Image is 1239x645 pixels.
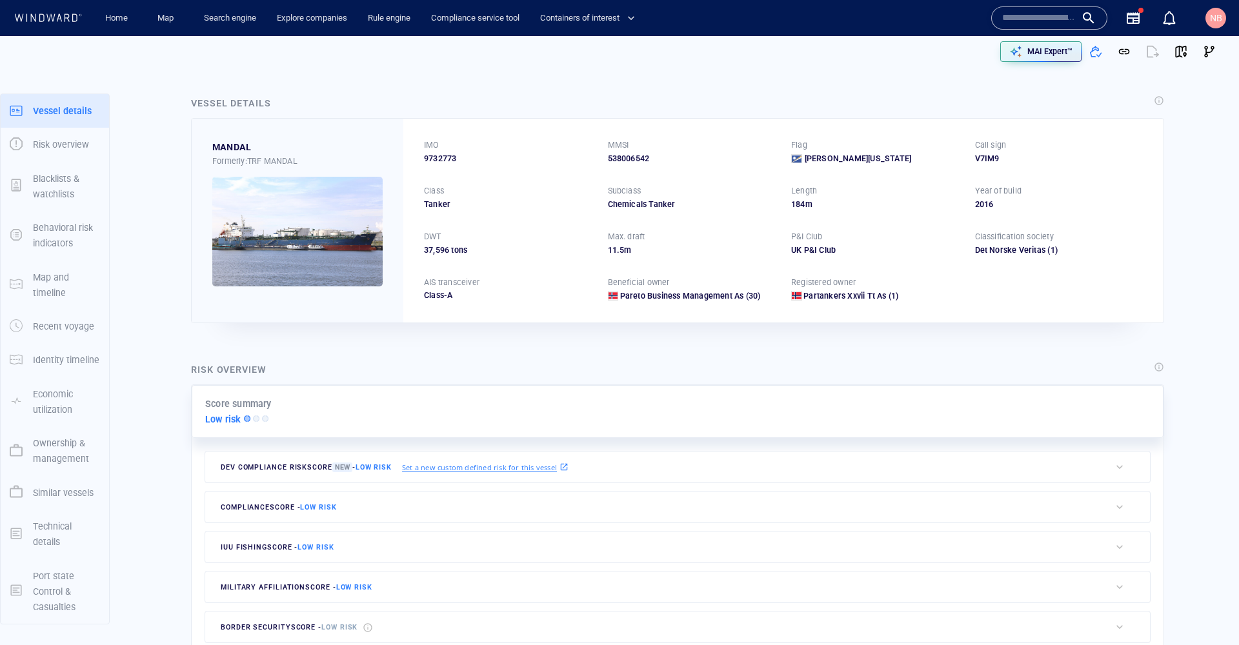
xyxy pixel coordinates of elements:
[1,476,109,510] button: Similar vessels
[221,462,392,472] span: Dev Compliance risk score -
[1167,37,1195,66] button: View on map
[363,7,416,30] a: Rule engine
[1,377,109,427] button: Economic utilization
[540,11,635,26] span: Containers of interest
[1,486,109,498] a: Similar vessels
[1203,5,1229,31] button: NB
[608,199,776,210] div: Chemicals Tanker
[620,290,761,302] a: Pareto Business Management As (30)
[1,510,109,559] button: Technical details
[975,139,1007,151] p: Call sign
[1184,587,1229,635] iframe: Chat
[221,543,334,551] span: IUU Fishing score -
[1,162,109,212] button: Blacklists & watchlists
[1,559,109,624] button: Port state Control & Casualties
[791,277,856,288] p: Registered owner
[33,171,100,203] p: Blacklists & watchlists
[221,583,372,591] span: military affiliation score -
[272,7,352,30] a: Explore companies
[1,310,109,343] button: Recent voyage
[1,94,109,128] button: Vessel details
[1,128,109,161] button: Risk overview
[608,185,641,197] p: Subclass
[191,362,267,377] div: Risk overview
[221,623,358,631] span: border security score -
[33,519,100,550] p: Technical details
[1,261,109,310] button: Map and timeline
[33,137,89,152] p: Risk overview
[332,462,352,472] span: New
[100,7,133,30] a: Home
[1,444,109,457] a: Ownership & management
[33,485,94,501] p: Similar vessels
[297,543,334,551] span: Low risk
[96,7,137,30] button: Home
[975,153,1143,164] div: V7IM9
[424,139,439,151] p: IMO
[608,139,629,151] p: MMSI
[791,231,823,243] p: P&I Club
[336,583,372,591] span: Low risk
[1082,37,1110,66] button: Add to vessel list
[1195,37,1224,66] button: Visual Link Analysis
[33,103,92,119] p: Vessel details
[424,199,592,210] div: Tanker
[619,245,624,255] span: 5
[300,503,336,511] span: Low risk
[212,155,383,167] div: Formerly: TRF MANDAL
[1,138,109,150] a: Risk overview
[791,139,807,151] p: Flag
[424,244,592,256] div: 37,596 tons
[199,7,261,30] a: Search engine
[152,7,183,30] a: Map
[212,139,251,155] div: MANDAL
[424,277,479,288] p: AIS transceiver
[191,95,271,111] div: Vessel details
[624,245,631,255] span: m
[743,290,760,302] span: (30)
[608,153,776,164] div: 538006542
[887,290,899,302] span: (1)
[975,244,1046,256] div: Det Norske Veritas
[33,319,94,334] p: Recent voyage
[1,395,109,407] a: Economic utilization
[1,229,109,241] a: Behavioral risk indicators
[805,199,812,209] span: m
[402,460,569,474] a: Set a new custom defined risk for this vessel
[620,291,744,301] span: Pareto Business Management As
[1,104,109,116] a: Vessel details
[426,7,525,30] a: Compliance service tool
[1,343,109,377] button: Identity timeline
[791,185,817,197] p: Length
[33,352,99,368] p: Identity timeline
[424,185,444,197] p: Class
[205,412,241,427] p: Low risk
[791,244,960,256] div: UK P&I Club
[1045,244,1143,256] span: (1)
[608,277,670,288] p: Beneficial owner
[1,527,109,539] a: Technical details
[975,231,1054,243] p: Classification society
[1,584,109,597] a: Port state Control & Casualties
[212,177,383,286] img: 5908adab6f525654529a44a6_0
[1,353,109,366] a: Identity timeline
[1162,10,1177,26] div: Notification center
[1,278,109,290] a: Map and timeline
[1,179,109,192] a: Blacklists & watchlists
[147,7,188,30] button: Map
[33,568,100,615] p: Port state Control & Casualties
[424,290,452,300] span: Class-A
[221,503,337,511] span: compliance score -
[803,291,886,301] span: Partankers Xxvii Tt As
[424,231,441,243] p: DWT
[1,426,109,476] button: Ownership & management
[424,153,456,164] span: 9732773
[205,396,272,412] p: Score summary
[1210,13,1222,23] span: NB
[33,386,100,418] p: Economic utilization
[1000,41,1082,62] button: MAI Expert™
